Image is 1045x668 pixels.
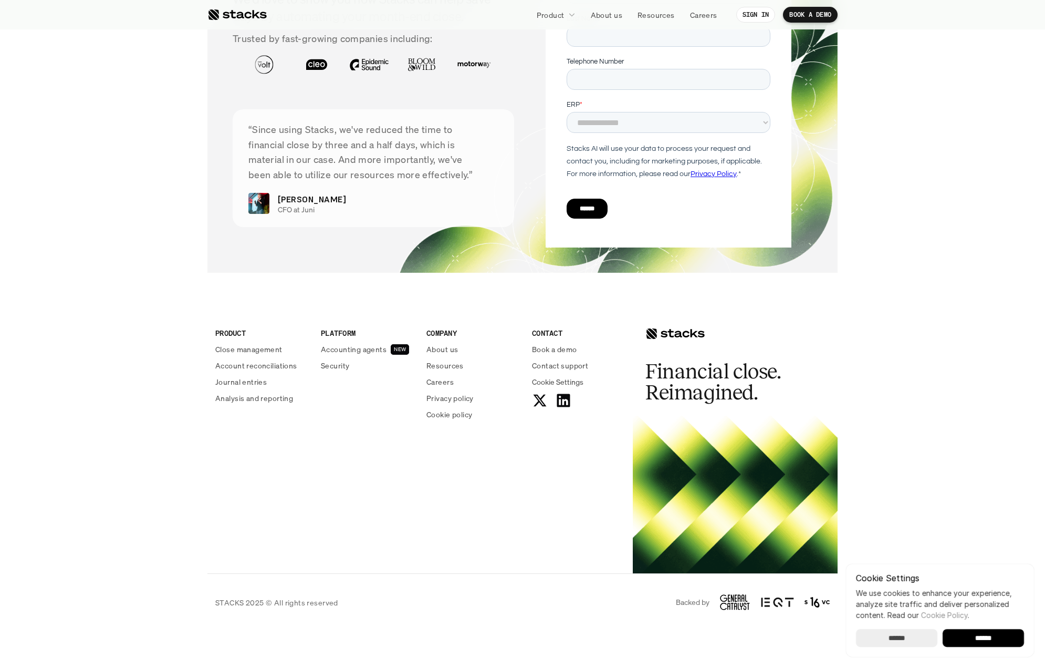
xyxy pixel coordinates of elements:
[426,360,464,371] p: Resources
[426,376,454,387] p: Careers
[856,588,1024,621] p: We use cookies to enhance your experience, analyze site traffic and deliver personalized content.
[321,344,414,355] a: Accounting agentsNEW
[215,597,338,608] p: STACKS 2025 © All rights reserved
[426,409,472,420] p: Cookie policy
[426,393,519,404] a: Privacy policy
[638,9,675,20] p: Resources
[426,344,519,355] a: About us
[783,7,838,23] a: BOOK A DEMO
[532,360,588,371] p: Contact support
[532,360,625,371] a: Contact support
[426,344,458,355] p: About us
[532,344,625,355] a: Book a demo
[233,31,514,46] p: Trusted by fast-growing companies including:
[532,376,583,387] button: Cookie Trigger
[676,598,709,607] p: Backed by
[215,344,283,355] p: Close management
[278,205,489,214] p: CFO at Juni
[215,393,308,404] a: Analysis and reporting
[736,7,776,23] a: SIGN IN
[321,360,414,371] a: Security
[215,376,267,387] p: Journal entries
[215,344,308,355] a: Close management
[248,122,498,182] p: “Since using Stacks, we've reduced the time to financial close by three and a half days, which is...
[321,344,386,355] p: Accounting agents
[215,360,308,371] a: Account reconciliations
[215,360,297,371] p: Account reconciliations
[532,344,577,355] p: Book a demo
[789,11,831,18] p: BOOK A DEMO
[921,611,968,620] a: Cookie Policy
[690,9,717,20] p: Careers
[532,327,625,338] p: CONTACT
[215,393,293,404] p: Analysis and reporting
[426,327,519,338] p: COMPANY
[684,5,724,24] a: Careers
[537,9,565,20] p: Product
[591,9,622,20] p: About us
[532,376,583,387] span: Cookie Settings
[645,361,803,403] h2: Financial close. Reimagined.
[856,574,1024,582] p: Cookie Settings
[215,327,308,338] p: PRODUCT
[426,360,519,371] a: Resources
[426,409,519,420] a: Cookie policy
[426,393,474,404] p: Privacy policy
[426,376,519,387] a: Careers
[321,360,349,371] p: Security
[584,5,629,24] a: About us
[321,327,414,338] p: PLATFORM
[278,193,346,205] p: [PERSON_NAME]
[887,611,969,620] span: Read our .
[215,376,308,387] a: Journal entries
[743,11,769,18] p: SIGN IN
[631,5,681,24] a: Resources
[394,346,406,353] h2: NEW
